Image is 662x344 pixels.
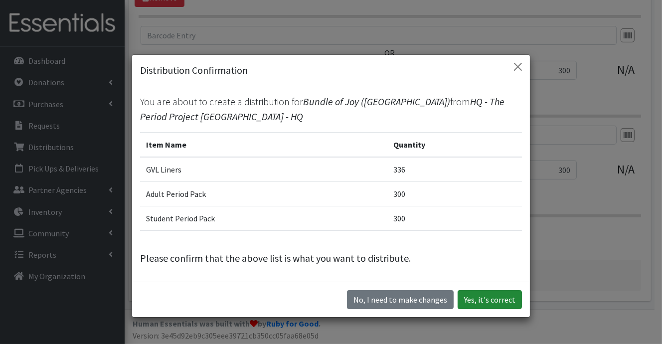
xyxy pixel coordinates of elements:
[347,290,454,309] button: No I need to make changes
[140,206,387,231] td: Student Period Pack
[140,94,522,124] p: You are about to create a distribution for from
[140,182,387,206] td: Adult Period Pack
[387,182,522,206] td: 300
[387,206,522,231] td: 300
[303,95,450,108] span: Bundle of Joy ([GEOGRAPHIC_DATA])
[387,157,522,182] td: 336
[387,133,522,158] th: Quantity
[140,133,387,158] th: Item Name
[458,290,522,309] button: Yes, it's correct
[140,157,387,182] td: GVL Liners
[140,251,522,266] p: Please confirm that the above list is what you want to distribute.
[140,63,248,78] h5: Distribution Confirmation
[510,59,526,75] button: Close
